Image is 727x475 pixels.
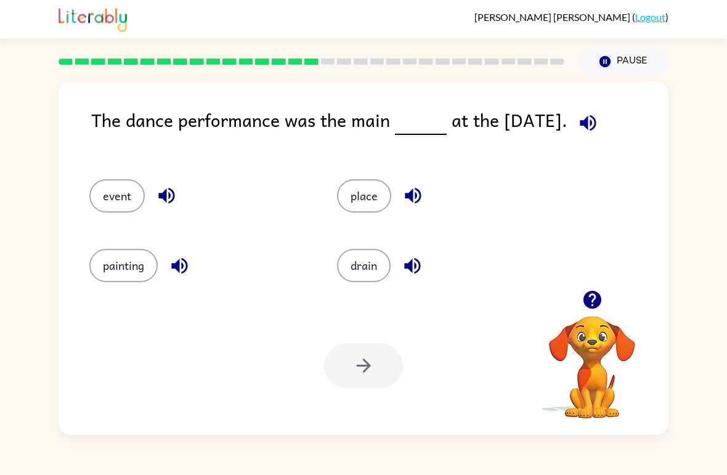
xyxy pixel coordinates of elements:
span: [PERSON_NAME] [PERSON_NAME] [474,11,632,23]
div: ( ) [474,11,668,23]
div: The dance performance was the main at the [DATE]. [91,106,668,155]
video: Your browser must support playing .mp4 files to use Literably. Please try using another browser. [530,297,654,420]
button: event [89,179,145,213]
img: Literably [59,5,127,32]
button: place [337,179,391,213]
button: Pause [579,47,668,76]
button: painting [89,249,158,282]
a: Logout [635,11,665,23]
button: drain [337,249,391,282]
